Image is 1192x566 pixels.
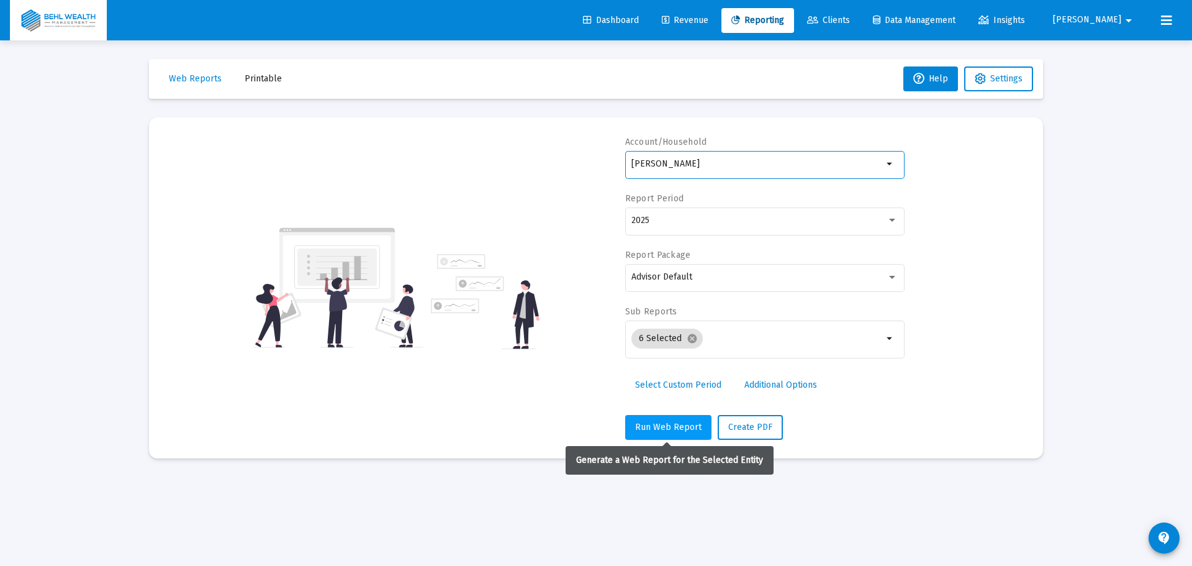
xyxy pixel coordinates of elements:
span: Data Management [873,15,955,25]
button: [PERSON_NAME] [1038,7,1151,32]
span: Create PDF [728,422,772,432]
span: [PERSON_NAME] [1053,15,1121,25]
span: Help [913,73,948,84]
span: Revenue [662,15,708,25]
img: reporting-alt [431,254,540,349]
span: Insights [978,15,1025,25]
a: Reporting [721,8,794,33]
button: Settings [964,66,1033,91]
button: Web Reports [159,66,232,91]
mat-icon: arrow_drop_down [883,157,898,171]
button: Run Web Report [625,415,711,440]
button: Help [903,66,958,91]
mat-icon: cancel [687,333,698,344]
button: Printable [235,66,292,91]
span: Select Custom Period [635,380,721,390]
span: Settings [990,73,1023,84]
label: Report Period [625,193,684,204]
span: Advisor Default [631,272,692,282]
mat-chip-list: Selection [631,326,883,351]
span: Web Reports [169,73,222,84]
mat-chip: 6 Selected [631,329,703,349]
label: Sub Reports [625,306,677,317]
a: Dashboard [573,8,649,33]
mat-icon: contact_support [1157,531,1172,545]
mat-icon: arrow_drop_down [883,331,898,346]
button: Create PDF [718,415,783,440]
span: Additional Options [744,380,817,390]
span: Clients [807,15,850,25]
input: Search or select an account or household [631,159,883,169]
span: 2025 [631,215,649,226]
a: Insights [968,8,1035,33]
span: Run Web Report [635,422,702,432]
img: reporting [253,226,423,349]
span: Dashboard [583,15,639,25]
a: Revenue [652,8,718,33]
label: Report Package [625,250,691,260]
span: Reporting [731,15,784,25]
a: Data Management [863,8,965,33]
img: Dashboard [19,8,97,33]
span: Printable [245,73,282,84]
a: Clients [797,8,860,33]
mat-icon: arrow_drop_down [1121,8,1136,33]
label: Account/Household [625,137,707,147]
